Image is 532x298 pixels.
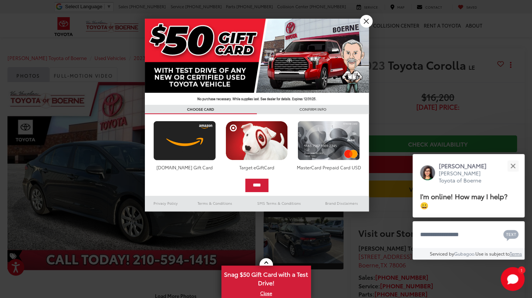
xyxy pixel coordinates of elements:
[224,121,290,160] img: targetcard.png
[145,105,257,114] h3: CHOOSE CARD
[224,164,290,170] div: Target eGiftCard
[186,199,243,208] a: Terms & Conditions
[413,154,525,260] div: Close[PERSON_NAME][PERSON_NAME] Toyota of BoerneI'm online! How may I help? 😀Type your messageCha...
[296,164,362,170] div: MasterCard Prepaid Card USD
[454,250,475,257] a: Gubagoo.
[244,199,314,208] a: SMS Terms & Conditions
[145,19,369,105] img: 42635_top_851395.jpg
[475,250,510,257] span: Use is subject to
[152,164,218,170] div: [DOMAIN_NAME] Gift Card
[439,161,494,170] p: [PERSON_NAME]
[510,250,522,257] a: Terms
[501,267,525,291] svg: Start Chat
[257,105,369,114] h3: CONFIRM INFO
[501,267,525,291] button: Toggle Chat Window
[296,121,362,160] img: mastercard.png
[145,199,187,208] a: Privacy Policy
[222,266,310,289] span: Snag $50 Gift Card with a Test Drive!
[505,158,521,174] button: Close
[314,199,369,208] a: Brand Disclaimers
[439,170,494,184] p: [PERSON_NAME] Toyota of Boerne
[520,268,522,272] span: 1
[503,229,519,241] svg: Text
[152,121,218,160] img: amazoncard.png
[413,221,525,248] textarea: Type your message
[501,226,521,243] button: Chat with SMS
[420,191,507,210] span: I'm online! How may I help? 😀
[430,250,454,257] span: Serviced by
